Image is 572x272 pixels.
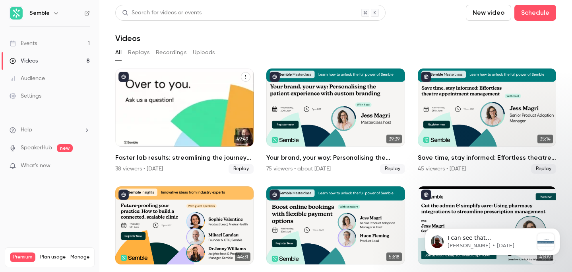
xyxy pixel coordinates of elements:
li: Your brand, your way: Personalising the patient experience with custom branding [266,68,405,174]
a: 39:39Your brand, your way: Personalising the patient experience with custom branding75 viewers • ... [266,68,405,174]
a: 35:14Save time, stay informed: Effortless theatre appointment & list management45 viewers • [DATE... [418,68,556,174]
div: Audience [10,74,45,82]
span: Replay [229,164,254,174]
button: published [270,72,280,82]
span: 39:39 [386,135,402,143]
span: 44:31 [235,252,250,261]
button: Uploads [193,46,215,59]
span: Help [21,126,32,134]
span: Replay [380,164,405,174]
h6: Semble [29,9,50,17]
button: published [421,72,431,82]
button: published [118,190,129,200]
span: new [57,144,73,152]
a: SpeakerHub [21,144,52,152]
span: Plan usage [40,254,66,260]
span: What's new [21,162,50,170]
div: Videos [10,57,38,65]
section: Videos [115,5,556,267]
h2: Your brand, your way: Personalising the patient experience with custom branding [266,153,405,162]
div: Search for videos or events [122,9,202,17]
h2: Faster lab results: streamlining the journey from order to outcome [115,153,254,162]
a: 49:49Faster lab results: streamlining the journey from order to outcome38 viewers • [DATE]Replay [115,68,254,174]
img: Semble [10,7,23,20]
iframe: Noticeable Trigger [80,162,90,170]
button: Schedule [514,5,556,21]
div: 75 viewers • about [DATE] [266,165,331,173]
button: published [118,72,129,82]
button: All [115,46,122,59]
div: Events [10,39,37,47]
h1: Videos [115,33,140,43]
button: Replays [128,46,149,59]
div: 45 viewers • [DATE] [418,165,466,173]
span: 49:49 [234,135,250,143]
span: 35:14 [537,135,553,143]
button: published [421,190,431,200]
span: Replay [531,164,556,174]
button: published [270,190,280,200]
li: Faster lab results: streamlining the journey from order to outcome [115,68,254,174]
h2: Save time, stay informed: Effortless theatre appointment & list management [418,153,556,162]
button: New video [466,5,511,21]
div: 38 viewers • [DATE] [115,165,163,173]
li: help-dropdown-opener [10,126,90,134]
span: Premium [10,252,35,262]
iframe: Intercom notifications message [413,212,572,268]
span: 53:18 [386,252,402,261]
button: Recordings [156,46,186,59]
li: Save time, stay informed: Effortless theatre appointment & list management [418,68,556,174]
a: Manage [70,254,89,260]
div: Settings [10,92,41,100]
